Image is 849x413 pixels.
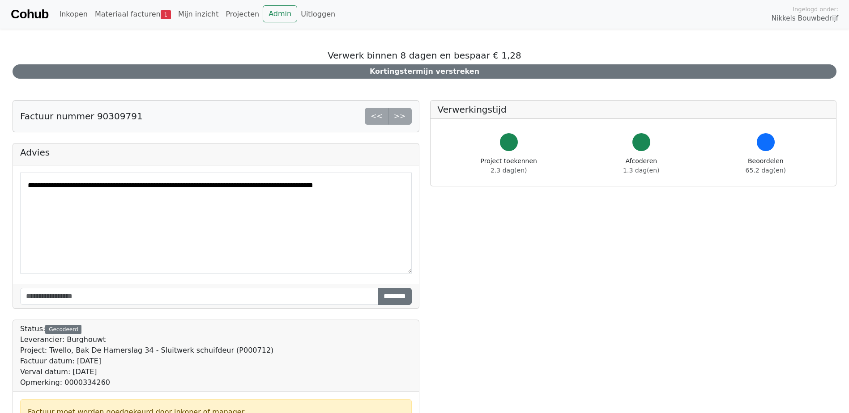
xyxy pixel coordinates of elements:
div: Project: Twello, Bak De Hamerslag 34 - Sluitwerk schuifdeur (P000712) [20,345,273,356]
a: Cohub [11,4,48,25]
span: 1 [161,10,171,19]
h5: Advies [20,147,412,158]
div: Status: [20,324,273,388]
div: Leverancier: Burghouwt [20,334,273,345]
span: 65.2 dag(en) [746,167,786,174]
div: Gecodeerd [45,325,81,334]
h5: Verwerkingstijd [438,104,829,115]
h5: Factuur nummer 90309791 [20,111,143,122]
a: Admin [263,5,297,22]
a: Uitloggen [297,5,339,23]
span: Nikkels Bouwbedrijf [772,13,838,24]
a: Mijn inzicht [175,5,222,23]
div: Beoordelen [746,156,786,175]
span: 1.3 dag(en) [623,167,659,174]
span: 2.3 dag(en) [491,167,527,174]
div: Factuur datum: [DATE] [20,356,273,367]
div: Verval datum: [DATE] [20,367,273,377]
div: Opmerking: 0000334260 [20,377,273,388]
h5: Verwerk binnen 8 dagen en bespaar € 1,28 [13,50,836,61]
div: Kortingstermijn verstreken [13,64,836,79]
a: Inkopen [55,5,91,23]
div: Project toekennen [481,156,537,175]
span: Ingelogd onder: [793,5,838,13]
div: Afcoderen [623,156,659,175]
a: Projecten [222,5,263,23]
a: Materiaal facturen1 [91,5,175,23]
